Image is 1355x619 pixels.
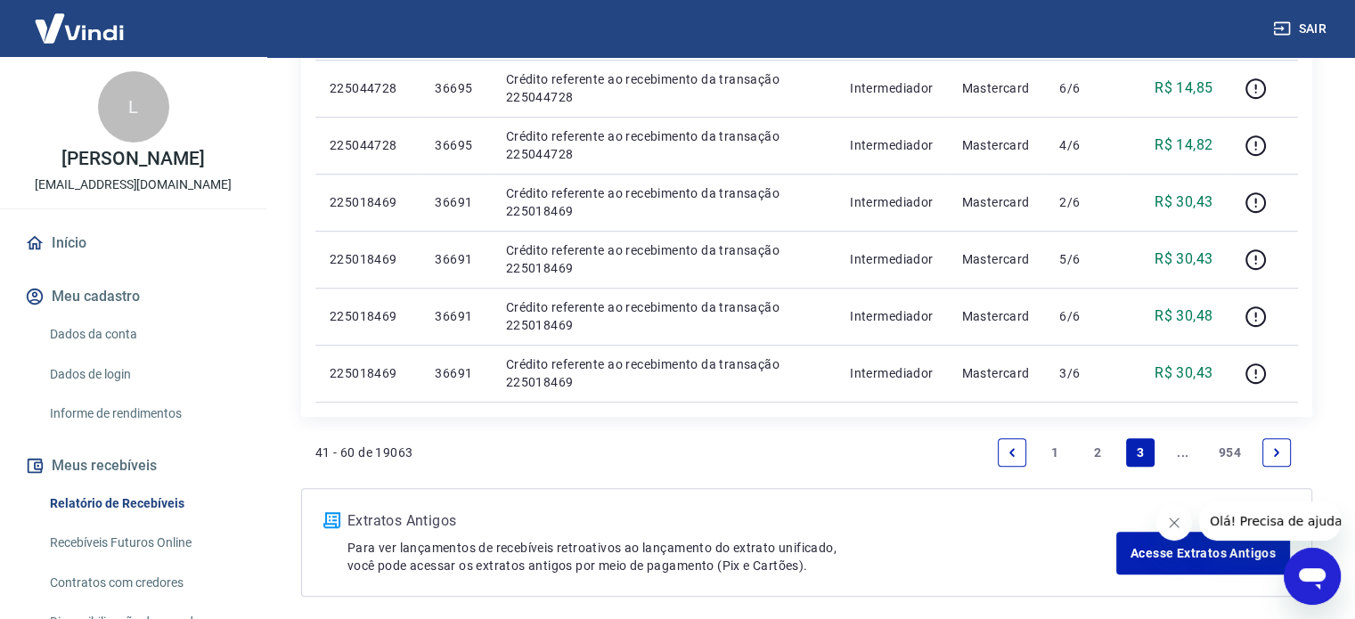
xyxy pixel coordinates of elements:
[1059,364,1112,382] p: 3/6
[330,193,406,211] p: 225018469
[506,298,821,334] p: Crédito referente ao recebimento da transação 225018469
[506,184,821,220] p: Crédito referente ao recebimento da transação 225018469
[961,193,1031,211] p: Mastercard
[1155,362,1212,384] p: R$ 30,43
[961,307,1031,325] p: Mastercard
[1116,532,1290,574] a: Acesse Extratos Antigos
[330,250,406,268] p: 225018469
[998,438,1026,467] a: Previous page
[1284,548,1341,605] iframe: Botão para abrir a janela de mensagens
[1155,248,1212,270] p: R$ 30,43
[315,444,412,461] p: 41 - 60 de 19063
[1059,136,1112,154] p: 4/6
[435,307,477,325] p: 36691
[330,136,406,154] p: 225044728
[35,175,232,194] p: [EMAIL_ADDRESS][DOMAIN_NAME]
[11,12,150,27] span: Olá! Precisa de ajuda?
[347,539,1116,574] p: Para ver lançamentos de recebíveis retroativos ao lançamento do extrato unificado, você pode aces...
[961,79,1031,97] p: Mastercard
[21,446,245,485] button: Meus recebíveis
[506,355,821,391] p: Crédito referente ao recebimento da transação 225018469
[1155,191,1212,213] p: R$ 30,43
[61,150,204,168] p: [PERSON_NAME]
[43,395,245,432] a: Informe de rendimentos
[347,510,1116,532] p: Extratos Antigos
[435,136,477,154] p: 36695
[435,250,477,268] p: 36691
[1059,79,1112,97] p: 6/6
[506,70,821,106] p: Crédito referente ao recebimento da transação 225044728
[43,525,245,561] a: Recebíveis Futuros Online
[850,79,933,97] p: Intermediador
[21,277,245,316] button: Meu cadastro
[1155,134,1212,156] p: R$ 14,82
[43,565,245,601] a: Contratos com credores
[1126,438,1155,467] a: Page 3 is your current page
[1156,505,1192,541] iframe: Fechar mensagem
[43,485,245,522] a: Relatório de Recebíveis
[961,136,1031,154] p: Mastercard
[506,241,821,277] p: Crédito referente ao recebimento da transação 225018469
[991,431,1298,474] ul: Pagination
[323,512,340,528] img: ícone
[98,71,169,143] div: L
[330,307,406,325] p: 225018469
[43,316,245,353] a: Dados da conta
[21,1,137,55] img: Vindi
[1059,250,1112,268] p: 5/6
[330,79,406,97] p: 225044728
[1269,12,1334,45] button: Sair
[850,364,933,382] p: Intermediador
[850,193,933,211] p: Intermediador
[1059,193,1112,211] p: 2/6
[43,356,245,393] a: Dados de login
[1041,438,1069,467] a: Page 1
[21,224,245,263] a: Início
[850,307,933,325] p: Intermediador
[330,364,406,382] p: 225018469
[506,127,821,163] p: Crédito referente ao recebimento da transação 225044728
[1059,307,1112,325] p: 6/6
[1155,305,1212,327] p: R$ 30,48
[1155,77,1212,99] p: R$ 14,85
[961,364,1031,382] p: Mastercard
[435,193,477,211] p: 36691
[850,250,933,268] p: Intermediador
[1199,501,1341,541] iframe: Mensagem da empresa
[1212,438,1248,467] a: Page 954
[1262,438,1291,467] a: Next page
[961,250,1031,268] p: Mastercard
[1083,438,1112,467] a: Page 2
[435,364,477,382] p: 36691
[850,136,933,154] p: Intermediador
[435,79,477,97] p: 36695
[1169,438,1197,467] a: Jump forward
